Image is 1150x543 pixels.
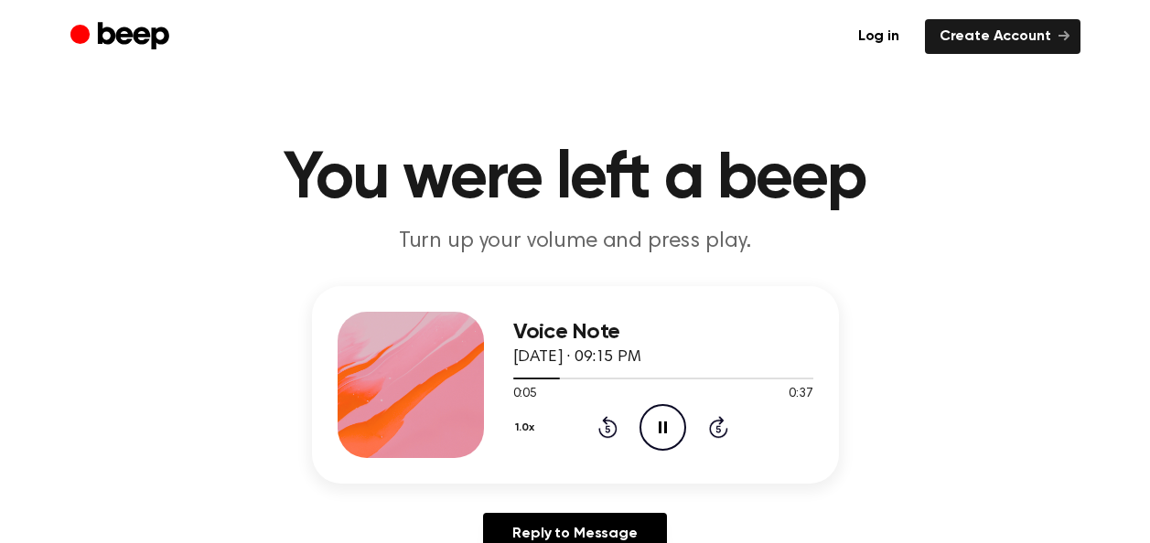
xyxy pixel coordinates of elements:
button: 1.0x [513,412,542,443]
p: Turn up your volume and press play. [224,227,927,257]
h3: Voice Note [513,320,813,345]
span: 0:05 [513,385,537,404]
span: 0:37 [789,385,812,404]
h1: You were left a beep [107,146,1044,212]
a: Log in [844,19,914,54]
a: Beep [70,19,174,55]
a: Create Account [925,19,1080,54]
span: [DATE] · 09:15 PM [513,349,641,366]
